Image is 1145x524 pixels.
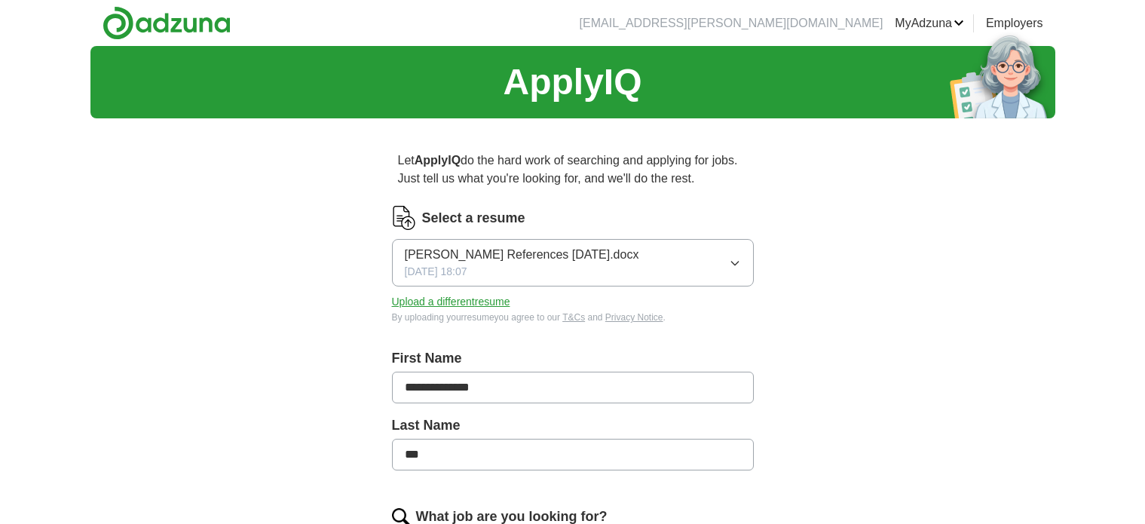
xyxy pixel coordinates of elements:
span: [DATE] 18:07 [405,264,467,280]
strong: ApplyIQ [415,154,461,167]
label: Last Name [392,415,754,436]
label: Select a resume [422,208,525,228]
a: MyAdzuna [895,14,964,32]
li: [EMAIL_ADDRESS][PERSON_NAME][DOMAIN_NAME] [580,14,883,32]
h1: ApplyIQ [503,55,641,109]
img: Adzuna logo [103,6,231,40]
div: By uploading your resume you agree to our and . [392,311,754,324]
button: [PERSON_NAME] References [DATE].docx[DATE] 18:07 [392,239,754,287]
span: [PERSON_NAME] References [DATE].docx [405,246,639,264]
label: First Name [392,348,754,369]
button: Upload a differentresume [392,294,510,310]
p: Let do the hard work of searching and applying for jobs. Just tell us what you're looking for, an... [392,146,754,194]
a: T&Cs [562,312,585,323]
a: Employers [986,14,1043,32]
img: CV Icon [392,206,416,230]
a: Privacy Notice [605,312,663,323]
